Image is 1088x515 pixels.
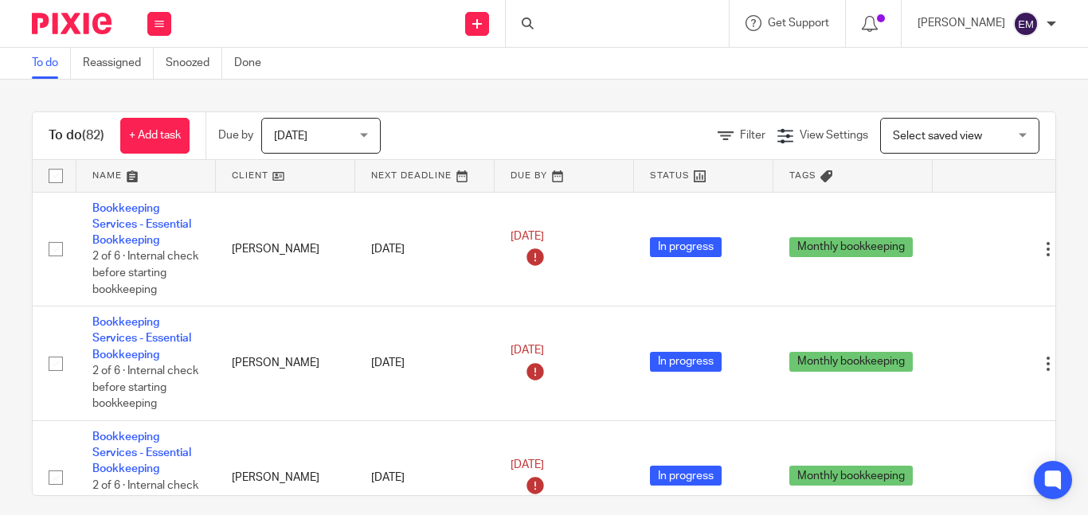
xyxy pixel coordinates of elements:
img: Pixie [32,13,112,34]
span: (82) [82,129,104,142]
span: Monthly bookkeeping [789,466,913,486]
span: View Settings [800,130,868,141]
td: [PERSON_NAME] [216,306,355,421]
a: To do [32,48,71,79]
a: + Add task [120,118,190,154]
a: Done [234,48,273,79]
a: Bookkeeping Services - Essential Bookkeeping [92,317,191,361]
a: Reassigned [83,48,154,79]
h1: To do [49,127,104,144]
span: Get Support [768,18,829,29]
span: Select saved view [893,131,982,142]
span: In progress [650,352,722,372]
a: Bookkeeping Services - Essential Bookkeeping [92,431,191,475]
td: [DATE] [355,192,495,306]
p: Due by [218,127,253,143]
a: Bookkeeping Services - Essential Bookkeeping [92,203,191,247]
span: 2 of 6 · Internal check before starting bookkeeping [92,365,198,409]
span: Filter [740,130,765,141]
span: Monthly bookkeeping [789,237,913,257]
span: In progress [650,237,722,257]
span: [DATE] [511,231,544,242]
td: [PERSON_NAME] [216,192,355,306]
span: [DATE] [274,131,307,142]
span: [DATE] [511,459,544,470]
span: In progress [650,466,722,486]
span: 2 of 6 · Internal check before starting bookkeeping [92,252,198,295]
img: svg%3E [1013,11,1039,37]
a: Snoozed [166,48,222,79]
p: [PERSON_NAME] [918,15,1005,31]
span: Monthly bookkeeping [789,352,913,372]
span: Tags [789,171,816,180]
span: [DATE] [511,345,544,356]
td: [DATE] [355,306,495,421]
